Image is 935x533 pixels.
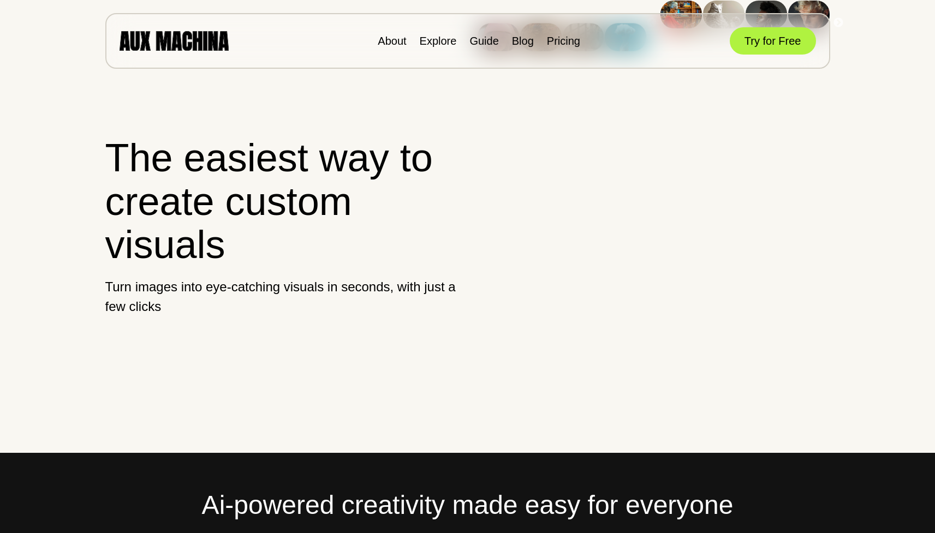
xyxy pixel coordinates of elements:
a: Explore [420,35,457,47]
a: Pricing [547,35,580,47]
button: Try for Free [730,27,816,55]
img: AUX MACHINA [120,31,229,50]
a: About [378,35,406,47]
h2: Ai-powered creativity made easy for everyone [105,486,830,525]
a: Guide [469,35,498,47]
p: Turn images into eye-catching visuals in seconds, with just a few clicks [105,277,458,316]
h1: The easiest way to create custom visuals [105,136,458,266]
a: Blog [512,35,534,47]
